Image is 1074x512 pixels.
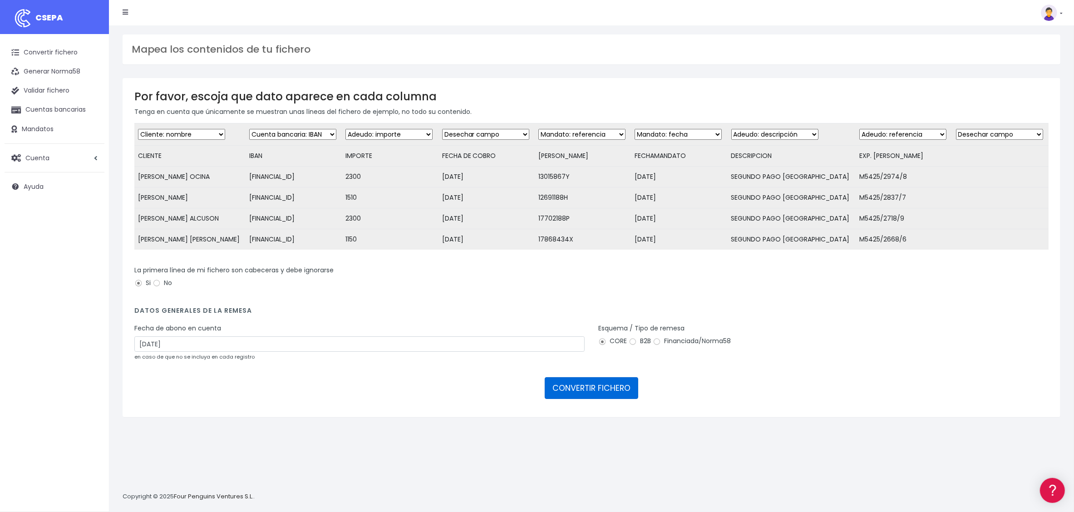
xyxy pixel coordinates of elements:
[342,208,438,229] td: 2300
[535,229,631,250] td: 17868434X
[728,208,856,229] td: SEGUNDO PAGO [GEOGRAPHIC_DATA]
[134,229,246,250] td: [PERSON_NAME] [PERSON_NAME]
[856,167,952,187] td: M5425/2974/8
[9,218,172,226] div: Programadores
[1041,5,1057,21] img: profile
[631,229,727,250] td: [DATE]
[9,129,172,143] a: Problemas habituales
[598,336,627,346] label: CORE
[134,167,246,187] td: [PERSON_NAME] OCINA
[9,157,172,171] a: Perfiles de empresas
[134,208,246,229] td: [PERSON_NAME] ALCUSON
[631,146,727,167] td: FECHAMANDATO
[535,208,631,229] td: 17702188P
[438,229,535,250] td: [DATE]
[728,187,856,208] td: SEGUNDO PAGO [GEOGRAPHIC_DATA]
[728,229,856,250] td: SEGUNDO PAGO [GEOGRAPHIC_DATA]
[246,208,342,229] td: [FINANCIAL_ID]
[9,100,172,109] div: Convertir ficheros
[545,377,638,399] button: CONVERTIR FICHERO
[728,167,856,187] td: SEGUNDO PAGO [GEOGRAPHIC_DATA]
[438,187,535,208] td: [DATE]
[9,195,172,209] a: General
[342,146,438,167] td: IMPORTE
[342,167,438,187] td: 2300
[9,143,172,157] a: Videotutoriales
[9,232,172,246] a: API
[246,229,342,250] td: [FINANCIAL_ID]
[134,353,255,360] small: en caso de que no se incluya en cada registro
[438,146,535,167] td: FECHA DE COBRO
[5,100,104,119] a: Cuentas bancarias
[438,208,535,229] td: [DATE]
[342,187,438,208] td: 1510
[134,90,1049,103] h3: Por favor, escoja que dato aparece en cada columna
[9,63,172,72] div: Información general
[856,229,952,250] td: M5425/2668/6
[653,336,731,346] label: Financiada/Norma58
[25,153,49,162] span: Cuenta
[123,492,255,502] p: Copyright © 2025 .
[438,167,535,187] td: [DATE]
[246,167,342,187] td: [FINANCIAL_ID]
[342,229,438,250] td: 1150
[535,187,631,208] td: 12691188H
[246,187,342,208] td: [FINANCIAL_ID]
[153,278,172,288] label: No
[134,307,1049,319] h4: Datos generales de la remesa
[5,177,104,196] a: Ayuda
[134,266,334,275] label: La primera línea de mi fichero son cabeceras y debe ignorarse
[134,187,246,208] td: [PERSON_NAME]
[728,146,856,167] td: DESCRIPCION
[5,120,104,139] a: Mandatos
[174,492,253,501] a: Four Penguins Ventures S.L.
[134,324,221,333] label: Fecha de abono en cuenta
[856,146,952,167] td: EXP. [PERSON_NAME]
[631,187,727,208] td: [DATE]
[24,182,44,191] span: Ayuda
[631,167,727,187] td: [DATE]
[134,146,246,167] td: CLIENTE
[9,77,172,91] a: Información general
[35,12,63,23] span: CSEPA
[856,187,952,208] td: M5425/2837/7
[5,148,104,167] a: Cuenta
[11,7,34,30] img: logo
[856,208,952,229] td: M5425/2718/9
[9,180,172,189] div: Facturación
[5,43,104,62] a: Convertir fichero
[9,115,172,129] a: Formatos
[125,261,175,270] a: POWERED BY ENCHANT
[535,146,631,167] td: [PERSON_NAME]
[9,243,172,259] button: Contáctanos
[5,81,104,100] a: Validar fichero
[134,107,1049,117] p: Tenga en cuenta que únicamente se muestran unas líneas del fichero de ejemplo, no todo su contenido.
[631,208,727,229] td: [DATE]
[629,336,651,346] label: B2B
[5,62,104,81] a: Generar Norma58
[535,167,631,187] td: 13015867Y
[132,44,1051,55] h3: Mapea los contenidos de tu fichero
[134,278,151,288] label: Si
[246,146,342,167] td: IBAN
[598,324,685,333] label: Esquema / Tipo de remesa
